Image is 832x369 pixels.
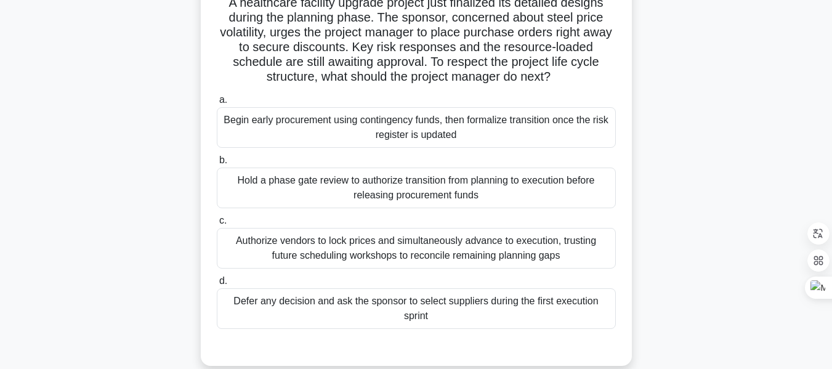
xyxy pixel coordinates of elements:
[219,155,227,165] span: b.
[219,215,227,225] span: c.
[217,288,616,329] div: Defer any decision and ask the sponsor to select suppliers during the first execution sprint
[217,107,616,148] div: Begin early procurement using contingency funds, then formalize transition once the risk register...
[217,168,616,208] div: Hold a phase gate review to authorize transition from planning to execution before releasing proc...
[217,228,616,269] div: Authorize vendors to lock prices and simultaneously advance to execution, trusting future schedul...
[219,94,227,105] span: a.
[219,275,227,286] span: d.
